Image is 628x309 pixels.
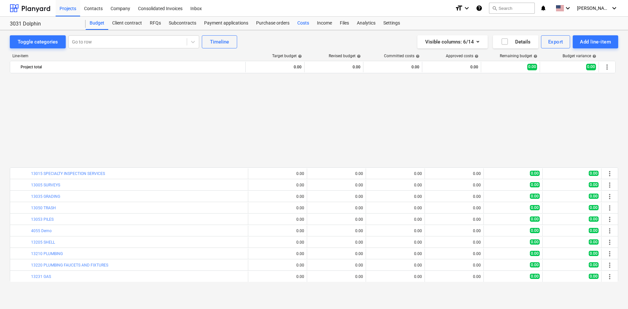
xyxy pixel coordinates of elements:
[310,263,363,267] div: 0.00
[580,38,611,46] div: Add line-item
[200,17,252,30] a: Payment applications
[310,171,363,176] div: 0.00
[427,171,481,176] div: 0.00
[31,251,63,256] a: 13210 PLUMBING
[369,183,422,187] div: 0.00
[589,182,599,187] span: 0.00
[310,183,363,187] div: 0.00
[527,64,537,70] span: 0.00
[417,35,488,48] button: Visible columns:6/14
[251,217,304,222] div: 0.00
[31,171,105,176] a: 13015 SPECIALTY INSPECTION SERVICES
[606,227,614,235] span: More actions
[530,274,540,279] span: 0.00
[530,251,540,256] span: 0.00
[252,17,293,30] a: Purchase orders
[489,3,535,14] button: Search
[473,54,479,58] span: help
[589,228,599,233] span: 0.00
[530,216,540,222] span: 0.00
[530,194,540,199] span: 0.00
[425,38,480,46] div: Visible columns : 6/14
[606,170,614,178] span: More actions
[310,217,363,222] div: 0.00
[606,181,614,189] span: More actions
[541,35,570,48] button: Export
[21,62,243,72] div: Project total
[427,206,481,210] div: 0.00
[31,263,108,267] a: 13220 PLUMBING FAUCETS AND FIXTURES
[427,240,481,245] div: 0.00
[606,238,614,246] span: More actions
[427,183,481,187] div: 0.00
[366,62,419,72] div: 0.00
[606,273,614,281] span: More actions
[606,261,614,269] span: More actions
[530,171,540,176] span: 0.00
[589,239,599,245] span: 0.00
[248,62,302,72] div: 0.00
[369,240,422,245] div: 0.00
[369,194,422,199] div: 0.00
[589,274,599,279] span: 0.00
[202,35,237,48] button: Timeline
[492,6,497,11] span: search
[589,251,599,256] span: 0.00
[379,17,404,30] a: Settings
[500,54,537,58] div: Remaining budget
[384,54,420,58] div: Committed costs
[251,194,304,199] div: 0.00
[369,274,422,279] div: 0.00
[595,278,628,309] iframe: Chat Widget
[251,183,304,187] div: 0.00
[532,54,537,58] span: help
[251,229,304,233] div: 0.00
[293,17,313,30] a: Costs
[251,171,304,176] div: 0.00
[108,17,146,30] div: Client contract
[414,54,420,58] span: help
[369,229,422,233] div: 0.00
[10,21,78,27] div: 3031 Dolphin
[563,54,596,58] div: Budget variance
[606,250,614,258] span: More actions
[251,206,304,210] div: 0.00
[425,62,478,72] div: 0.00
[548,38,563,46] div: Export
[165,17,200,30] a: Subcontracts
[18,38,58,46] div: Toggle categories
[353,17,379,30] a: Analytics
[603,63,611,71] span: More actions
[310,274,363,279] div: 0.00
[313,17,336,30] a: Income
[369,171,422,176] div: 0.00
[463,4,471,12] i: keyboard_arrow_down
[606,204,614,212] span: More actions
[591,54,596,58] span: help
[530,239,540,245] span: 0.00
[369,217,422,222] div: 0.00
[86,17,108,30] a: Budget
[577,6,610,11] span: [PERSON_NAME]
[31,194,60,199] a: 13035 GRADING
[455,4,463,12] i: format_size
[336,17,353,30] a: Files
[310,206,363,210] div: 0.00
[31,274,51,279] a: 13231 GAS
[427,251,481,256] div: 0.00
[427,217,481,222] div: 0.00
[530,262,540,267] span: 0.00
[540,4,547,12] i: notifications
[606,215,614,223] span: More actions
[251,263,304,267] div: 0.00
[31,229,52,233] a: 4055 Demo
[329,54,361,58] div: Revised budget
[297,54,302,58] span: help
[210,38,229,46] div: Timeline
